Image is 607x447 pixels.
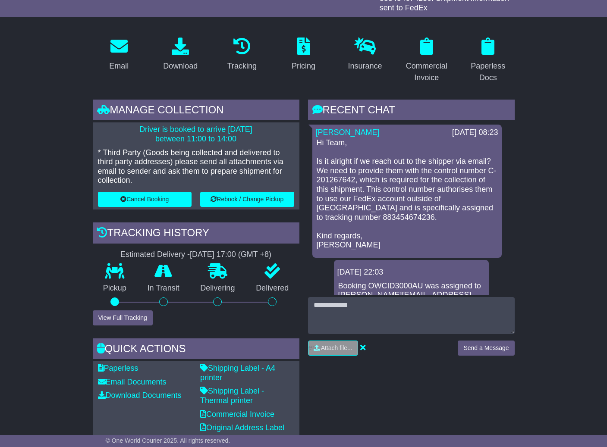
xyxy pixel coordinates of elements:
[93,100,299,123] div: Manage collection
[98,391,182,400] a: Download Documents
[98,192,192,207] button: Cancel Booking
[458,341,514,356] button: Send a Message
[286,34,321,75] a: Pricing
[98,125,294,144] p: Driver is booked to arrive [DATE] between 11:00 to 14:00
[93,222,299,246] div: Tracking history
[200,387,264,405] a: Shipping Label - Thermal printer
[200,364,275,382] a: Shipping Label - A4 printer
[104,34,134,75] a: Email
[400,34,453,87] a: Commercial Invoice
[190,250,271,259] div: [DATE] 17:00 (GMT +8)
[467,60,509,84] div: Paperless Docs
[292,60,315,72] div: Pricing
[93,284,137,293] p: Pickup
[227,60,257,72] div: Tracking
[316,128,380,137] a: [PERSON_NAME]
[98,148,294,185] p: * Third Party (Goods being collected and delivered to third party addresses) please send all atta...
[163,60,198,72] div: Download
[98,378,167,386] a: Email Documents
[452,128,498,138] div: [DATE] 08:23
[406,60,447,84] div: Commercial Invoice
[343,34,388,75] a: Insurance
[93,250,299,259] div: Estimated Delivery -
[106,437,230,444] span: © One World Courier 2025. All rights reserved.
[200,192,294,207] button: Rebook / Change Pickup
[245,284,299,293] p: Delivered
[222,34,262,75] a: Tracking
[157,34,203,75] a: Download
[317,138,497,250] p: Hi Team, Is it alright if we reach out to the shipper via email? We need to provide them with the...
[200,410,274,419] a: Commercial Invoice
[462,34,515,87] a: Paperless Docs
[337,268,485,277] div: [DATE] 22:03
[338,281,484,309] p: Booking OWCID3000AU was assigned to [PERSON_NAME][EMAIL_ADDRESS][DOMAIN_NAME].
[93,310,153,325] button: View Full Tracking
[93,338,299,362] div: Quick Actions
[98,364,138,372] a: Paperless
[190,284,245,293] p: Delivering
[308,100,515,123] div: RECENT CHAT
[109,60,129,72] div: Email
[137,284,190,293] p: In Transit
[200,423,284,432] a: Original Address Label
[348,60,382,72] div: Insurance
